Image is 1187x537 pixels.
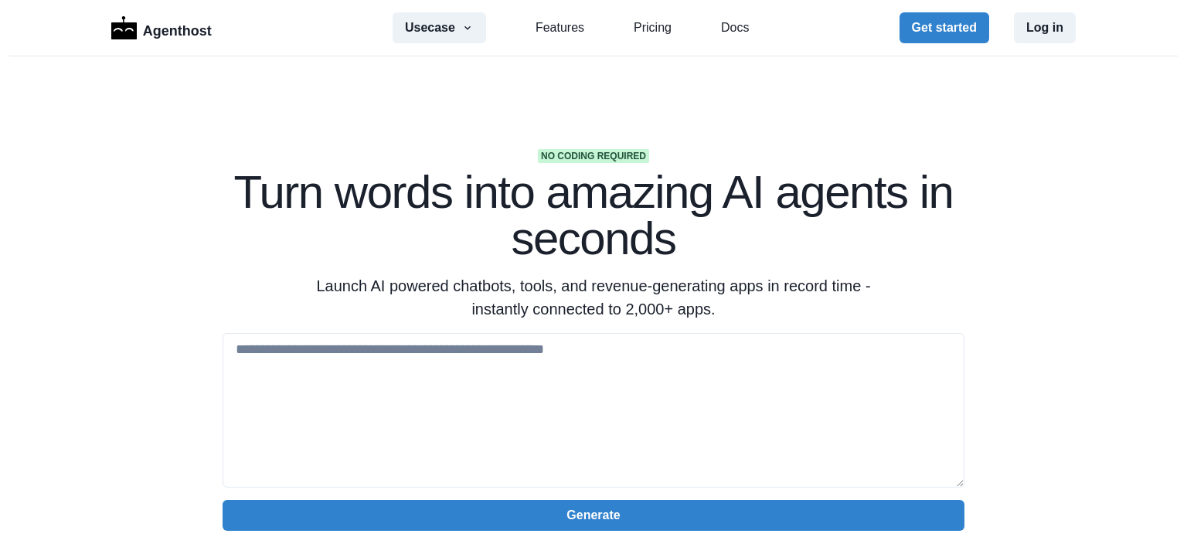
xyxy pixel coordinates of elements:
[223,500,964,531] button: Generate
[536,19,584,37] a: Features
[111,16,137,39] img: Logo
[297,274,890,321] p: Launch AI powered chatbots, tools, and revenue-generating apps in record time - instantly connect...
[538,149,649,163] span: No coding required
[111,15,212,42] a: LogoAgenthost
[393,12,486,43] button: Usecase
[900,12,989,43] button: Get started
[721,19,749,37] a: Docs
[634,19,672,37] a: Pricing
[223,169,964,262] h1: Turn words into amazing AI agents in seconds
[1014,12,1076,43] button: Log in
[143,15,212,42] p: Agenthost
